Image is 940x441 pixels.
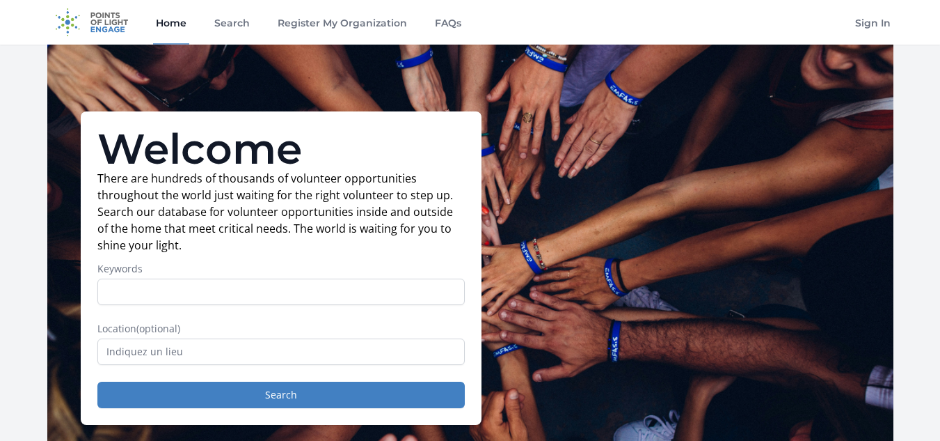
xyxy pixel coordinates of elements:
label: Location [97,322,465,336]
input: Indiquez un lieu [97,339,465,365]
button: Search [97,382,465,408]
span: (optional) [136,322,180,335]
p: There are hundreds of thousands of volunteer opportunities throughout the world just waiting for ... [97,170,465,254]
label: Keywords [97,262,465,276]
h1: Welcome [97,128,465,170]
